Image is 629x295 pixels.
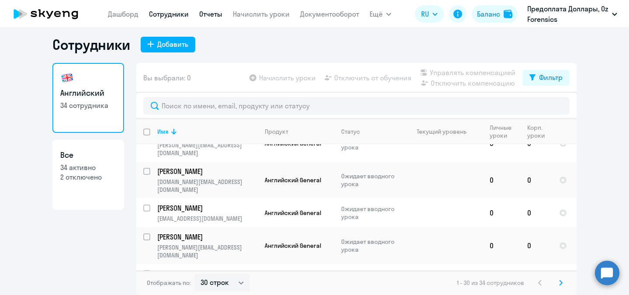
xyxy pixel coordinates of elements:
[483,162,520,198] td: 0
[149,10,189,18] a: Сотрудники
[520,227,552,264] td: 0
[341,238,401,253] p: Ожидает вводного урока
[60,149,116,161] h3: Все
[457,279,524,287] span: 1 - 30 из 34 сотрудников
[60,71,74,85] img: english
[60,163,116,172] p: 34 активно
[490,124,514,139] div: Личные уроки
[421,9,429,19] span: RU
[408,128,482,135] div: Текущий уровень
[265,176,321,184] span: Английский General
[520,264,552,293] td: 0
[157,269,257,278] a: [PERSON_NAME]
[60,87,116,99] h3: Английский
[341,128,360,135] div: Статус
[370,5,391,23] button: Ещё
[300,10,359,18] a: Документооборот
[157,269,256,278] p: [PERSON_NAME]
[52,140,124,210] a: Все34 активно2 отключено
[341,205,401,221] p: Ожидает вводного урока
[143,73,191,83] span: Вы выбрали: 0
[265,128,288,135] div: Продукт
[157,167,257,176] a: [PERSON_NAME]
[157,203,256,213] p: [PERSON_NAME]
[157,141,257,157] p: [PERSON_NAME][EMAIL_ADDRESS][DOMAIN_NAME]
[477,9,500,19] div: Баланс
[483,264,520,293] td: 0
[157,128,169,135] div: Имя
[141,37,195,52] button: Добавить
[157,39,188,49] div: Добавить
[490,124,520,139] div: Личные уроки
[199,10,222,18] a: Отчеты
[157,128,257,135] div: Имя
[233,10,290,18] a: Начислить уроки
[265,128,334,135] div: Продукт
[52,63,124,133] a: Английский34 сотрудника
[157,215,257,222] p: [EMAIL_ADDRESS][DOMAIN_NAME]
[483,227,520,264] td: 0
[522,70,570,86] button: Фильтр
[60,101,116,110] p: 34 сотрудника
[341,172,401,188] p: Ожидает вводного урока
[265,209,321,217] span: Английский General
[370,9,383,19] span: Ещё
[527,124,552,139] div: Корп. уроки
[157,167,256,176] p: [PERSON_NAME]
[520,198,552,227] td: 0
[157,178,257,194] p: [DOMAIN_NAME][EMAIL_ADDRESS][DOMAIN_NAME]
[539,72,563,83] div: Фильтр
[527,3,608,24] p: Предоплата Доллары, Oz Forensics
[520,162,552,198] td: 0
[52,36,130,53] h1: Сотрудники
[504,10,512,18] img: balance
[143,97,570,115] input: Поиск по имени, email, продукту или статусу
[417,128,467,135] div: Текущий уровень
[147,279,191,287] span: Отображать по:
[157,232,257,242] a: [PERSON_NAME]
[60,172,116,182] p: 2 отключено
[157,203,257,213] a: [PERSON_NAME]
[157,243,257,259] p: [PERSON_NAME][EMAIL_ADDRESS][DOMAIN_NAME]
[341,128,401,135] div: Статус
[415,5,444,23] button: RU
[523,3,622,24] button: Предоплата Доллары, Oz Forensics
[157,232,256,242] p: [PERSON_NAME]
[483,198,520,227] td: 0
[108,10,138,18] a: Дашборд
[472,5,518,23] button: Балансbalance
[527,124,546,139] div: Корп. уроки
[265,242,321,250] span: Английский General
